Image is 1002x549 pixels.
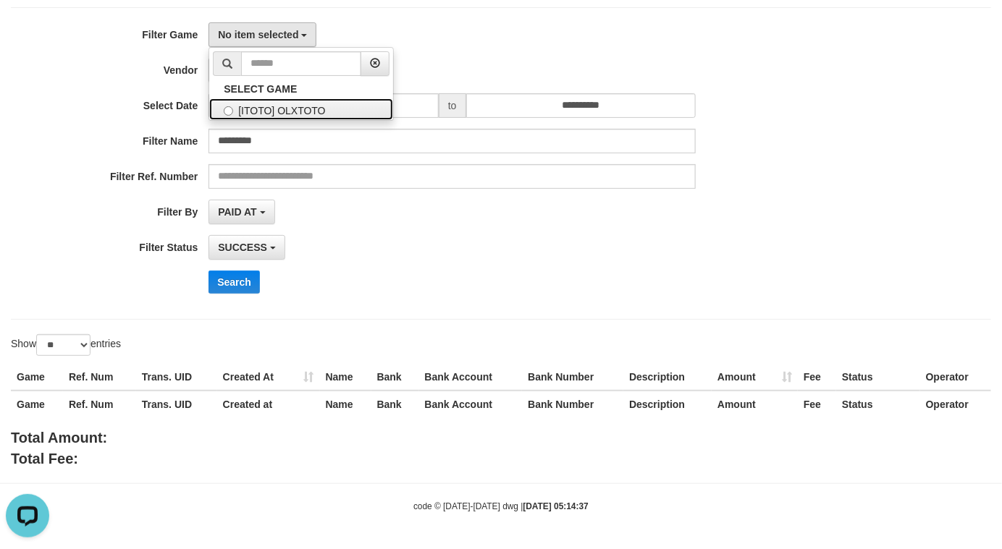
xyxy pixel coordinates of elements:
button: PAID AT [209,200,274,224]
button: No item selected [209,22,316,47]
th: Bank Account [419,364,523,391]
th: Description [623,364,712,391]
span: PAID AT [218,206,256,218]
span: No item selected [218,29,298,41]
th: Ref. Num [63,391,136,417]
span: SUCCESS [218,242,267,253]
b: Total Amount: [11,430,107,446]
button: Search [209,271,260,294]
th: Ref. Num [63,364,136,391]
button: SUCCESS [209,235,285,260]
th: Bank Account [419,391,523,417]
span: to [439,93,466,118]
label: Show entries [11,334,121,356]
th: Status [836,364,920,391]
th: Description [623,391,712,417]
th: Game [11,391,63,417]
th: Amount [712,391,798,417]
strong: [DATE] 05:14:37 [523,501,589,511]
th: Amount [712,364,798,391]
b: Total Fee: [11,451,78,467]
select: Showentries [36,334,90,356]
a: SELECT GAME [209,80,393,98]
th: Operator [920,364,991,391]
th: Bank Number [522,391,623,417]
small: code © [DATE]-[DATE] dwg | [413,501,589,511]
input: [ITOTO] OLXTOTO [224,106,233,116]
b: SELECT GAME [224,83,297,95]
th: Status [836,391,920,417]
th: Bank [371,364,419,391]
th: Game [11,364,63,391]
th: Trans. UID [136,364,217,391]
th: Name [320,391,371,417]
button: Open LiveChat chat widget [6,6,49,49]
label: [ITOTO] OLXTOTO [209,98,393,120]
th: Name [320,364,371,391]
th: Bank Number [522,364,623,391]
th: Fee [798,364,836,391]
th: Bank [371,391,419,417]
th: Created At [217,364,320,391]
th: Operator [920,391,991,417]
th: Created at [217,391,320,417]
th: Trans. UID [136,391,217,417]
th: Fee [798,391,836,417]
